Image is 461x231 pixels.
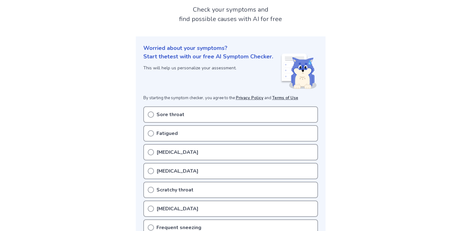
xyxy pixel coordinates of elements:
[136,5,326,24] h2: Check your symptoms and find possible causes with AI for free
[156,186,193,194] p: Scratchy throat
[156,205,199,212] p: [MEDICAL_DATA]
[280,54,317,89] img: Shiba
[156,130,178,137] p: Fatigued
[156,111,184,118] p: Sore throat
[236,95,263,101] a: Privacy Policy
[143,52,273,61] p: Start the test with our free AI Symptom Checker.
[143,65,273,71] p: This will help us personalize your assessment.
[156,167,199,175] p: [MEDICAL_DATA]
[156,148,199,156] p: [MEDICAL_DATA]
[143,44,318,52] p: Worried about your symptoms?
[143,95,318,101] p: By starting the symptom checker, you agree to the and
[272,95,298,101] a: Terms of Use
